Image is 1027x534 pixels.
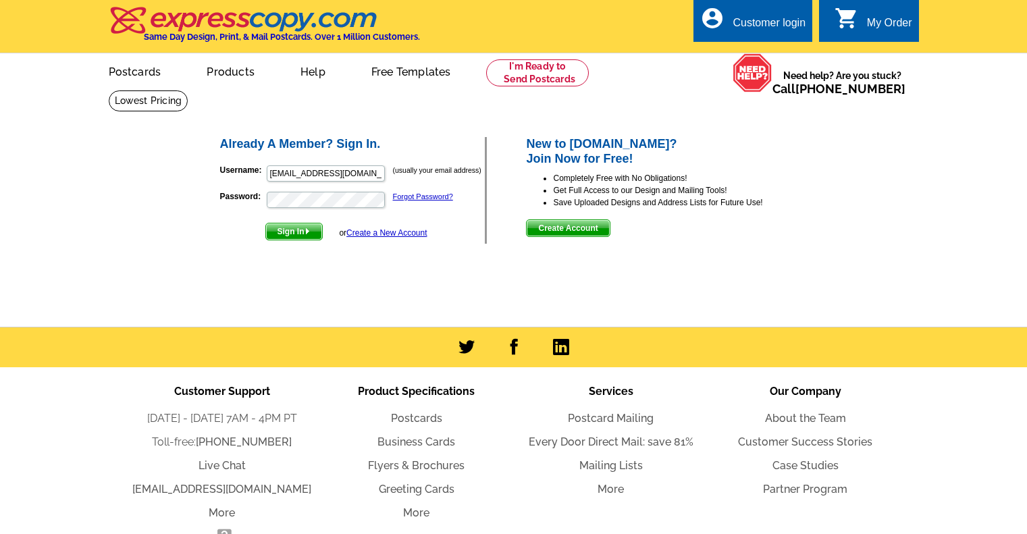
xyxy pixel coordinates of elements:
i: account_circle [700,6,725,30]
span: Call [772,82,905,96]
div: Customer login [733,17,806,36]
li: Get Full Access to our Design and Mailing Tools! [553,184,809,196]
label: Password: [220,190,265,203]
a: Free Templates [350,55,473,86]
a: Forgot Password? [393,192,453,201]
a: Same Day Design, Print, & Mail Postcards. Over 1 Million Customers. [109,16,420,42]
a: Flyers & Brochures [368,459,465,472]
a: Business Cards [377,435,455,448]
small: (usually your email address) [393,166,481,174]
a: Postcards [87,55,183,86]
a: Help [279,55,347,86]
a: Create a New Account [346,228,427,238]
h4: Same Day Design, Print, & Mail Postcards. Over 1 Million Customers. [144,32,420,42]
li: Save Uploaded Designs and Address Lists for Future Use! [553,196,809,209]
a: Postcards [391,412,442,425]
li: Completely Free with No Obligations! [553,172,809,184]
div: My Order [867,17,912,36]
span: Product Specifications [358,385,475,398]
a: More [209,506,235,519]
div: or [339,227,427,239]
a: Every Door Direct Mail: save 81% [529,435,693,448]
a: Greeting Cards [379,483,454,496]
a: More [598,483,624,496]
img: help [733,53,772,92]
h2: Already A Member? Sign In. [220,137,485,152]
span: Our Company [770,385,841,398]
a: More [403,506,429,519]
a: Case Studies [772,459,839,472]
a: Customer Success Stories [738,435,872,448]
a: Mailing Lists [579,459,643,472]
label: Username: [220,164,265,176]
span: Customer Support [174,385,270,398]
a: Partner Program [763,483,847,496]
span: Services [589,385,633,398]
h2: New to [DOMAIN_NAME]? Join Now for Free! [526,137,809,166]
li: Toll-free: [125,434,319,450]
a: Postcard Mailing [568,412,654,425]
a: Live Chat [199,459,246,472]
a: shopping_cart My Order [835,15,912,32]
a: account_circle Customer login [700,15,806,32]
a: Products [185,55,276,86]
a: [PHONE_NUMBER] [196,435,292,448]
span: Create Account [527,220,609,236]
li: [DATE] - [DATE] 7AM - 4PM PT [125,410,319,427]
i: shopping_cart [835,6,859,30]
img: button-next-arrow-white.png [305,228,311,234]
span: Sign In [266,223,322,240]
button: Create Account [526,219,610,237]
a: About the Team [765,412,846,425]
button: Sign In [265,223,323,240]
a: [PHONE_NUMBER] [795,82,905,96]
span: Need help? Are you stuck? [772,69,912,96]
a: [EMAIL_ADDRESS][DOMAIN_NAME] [132,483,311,496]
